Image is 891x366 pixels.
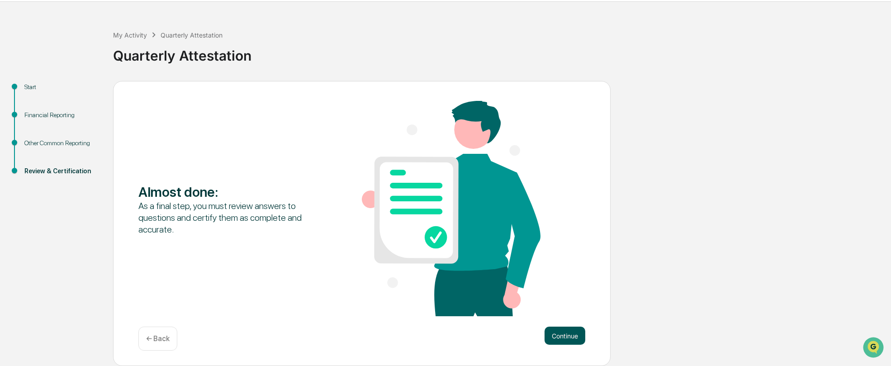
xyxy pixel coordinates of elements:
[9,69,25,85] img: 1746055101610-c473b297-6a78-478c-a979-82029cc54cd1
[154,71,165,82] button: Start new chat
[62,110,116,126] a: 🗄️Attestations
[113,40,886,64] div: Quarterly Attestation
[161,31,223,39] div: Quarterly Attestation
[18,114,58,123] span: Preclearance
[362,101,540,316] img: Almost done
[146,334,170,343] p: ← Back
[31,78,114,85] div: We're available if you need us!
[9,114,16,122] div: 🖐️
[9,19,165,33] p: How can we help?
[24,166,99,176] div: Review & Certification
[90,153,109,160] span: Pylon
[113,31,147,39] div: My Activity
[138,200,317,235] div: As a final step, you must review answers to questions and certify them as complete and accurate.
[75,114,112,123] span: Attestations
[24,82,99,92] div: Start
[5,110,62,126] a: 🖐️Preclearance
[64,152,109,160] a: Powered byPylon
[31,69,148,78] div: Start new chat
[545,327,585,345] button: Continue
[24,138,99,148] div: Other Common Reporting
[138,184,317,200] div: Almost done :
[24,110,99,120] div: Financial Reporting
[66,114,73,122] div: 🗄️
[18,131,57,140] span: Data Lookup
[862,336,886,361] iframe: Open customer support
[9,132,16,139] div: 🔎
[5,127,61,143] a: 🔎Data Lookup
